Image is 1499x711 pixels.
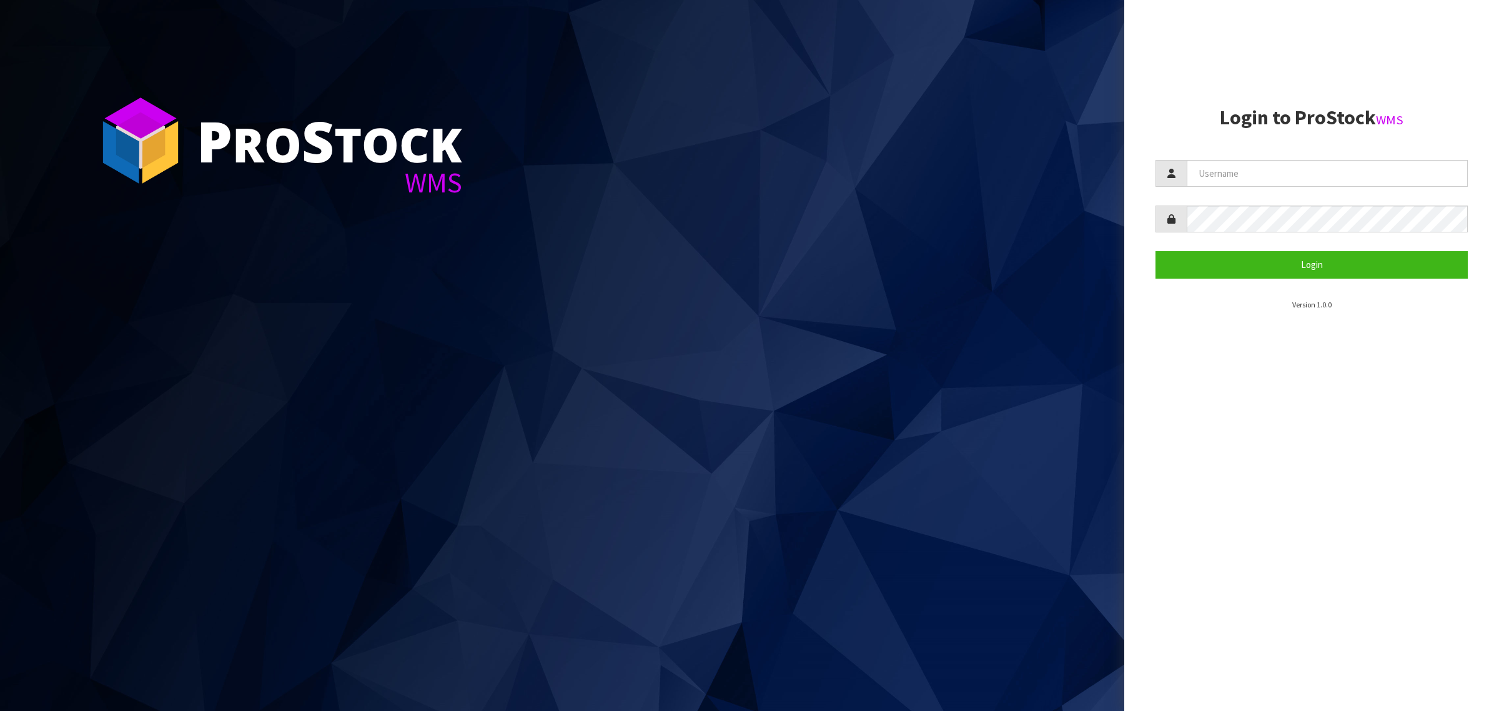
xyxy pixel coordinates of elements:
div: WMS [197,169,462,197]
input: Username [1187,160,1468,187]
img: ProStock Cube [94,94,187,187]
span: S [302,102,334,179]
small: Version 1.0.0 [1292,300,1332,309]
div: ro tock [197,112,462,169]
small: WMS [1376,112,1403,128]
span: P [197,102,232,179]
button: Login [1155,251,1468,278]
h2: Login to ProStock [1155,107,1468,129]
